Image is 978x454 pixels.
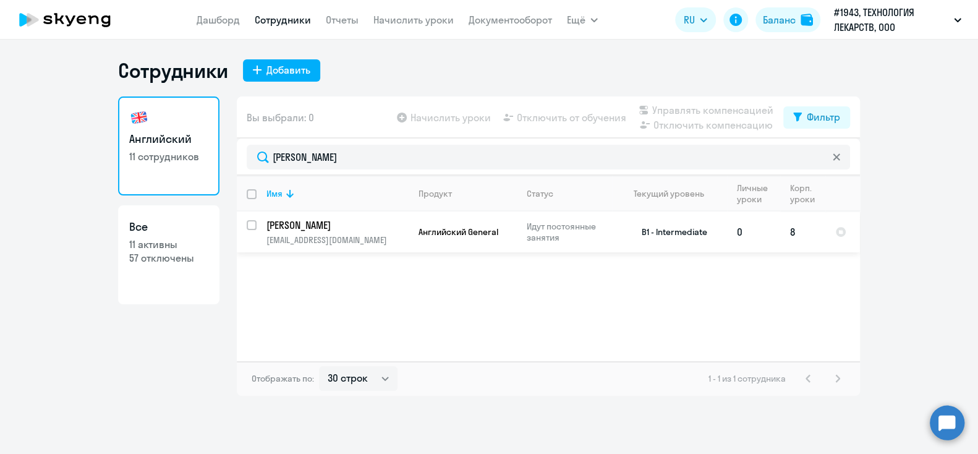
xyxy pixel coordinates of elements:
[622,188,726,199] div: Текущий уровень
[634,188,704,199] div: Текущий уровень
[807,109,840,124] div: Фильтр
[790,182,817,205] div: Корп. уроки
[255,14,311,26] a: Сотрудники
[780,212,825,252] td: 8
[527,221,611,243] p: Идут постоянные занятия
[834,5,949,35] p: #1943, ТЕХНОЛОГИЯ ЛЕКАРСТВ, ООО
[527,188,553,199] div: Статус
[129,131,208,147] h3: Английский
[727,212,780,252] td: 0
[266,188,283,199] div: Имя
[118,205,219,304] a: Все11 активны57 отключены
[755,7,820,32] button: Балансbalance
[684,12,695,27] span: RU
[129,108,149,127] img: english
[247,145,850,169] input: Поиск по имени, email, продукту или статусу
[266,218,408,232] a: [PERSON_NAME]
[675,7,716,32] button: RU
[266,62,310,77] div: Добавить
[801,14,813,26] img: balance
[469,14,552,26] a: Документооборот
[129,219,208,235] h3: Все
[737,182,772,205] div: Личные уроки
[118,96,219,195] a: Английский11 сотрудников
[197,14,240,26] a: Дашборд
[419,188,452,199] div: Продукт
[129,150,208,163] p: 11 сотрудников
[763,12,796,27] div: Баланс
[373,14,454,26] a: Начислить уроки
[567,12,585,27] span: Ещё
[129,238,208,251] p: 11 активны
[326,14,359,26] a: Отчеты
[612,212,727,252] td: B1 - Intermediate
[247,110,314,125] span: Вы выбрали: 0
[243,59,320,82] button: Добавить
[118,58,228,83] h1: Сотрудники
[266,188,408,199] div: Имя
[266,218,406,232] p: [PERSON_NAME]
[708,373,786,384] span: 1 - 1 из 1 сотрудника
[527,188,611,199] div: Статус
[252,373,314,384] span: Отображать по:
[129,251,208,265] p: 57 отключены
[266,234,408,246] p: [EMAIL_ADDRESS][DOMAIN_NAME]
[783,106,850,129] button: Фильтр
[790,182,825,205] div: Корп. уроки
[419,188,516,199] div: Продукт
[737,182,780,205] div: Личные уроки
[567,7,598,32] button: Ещё
[828,5,967,35] button: #1943, ТЕХНОЛОГИЯ ЛЕКАРСТВ, ООО
[419,226,498,238] span: Английский General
